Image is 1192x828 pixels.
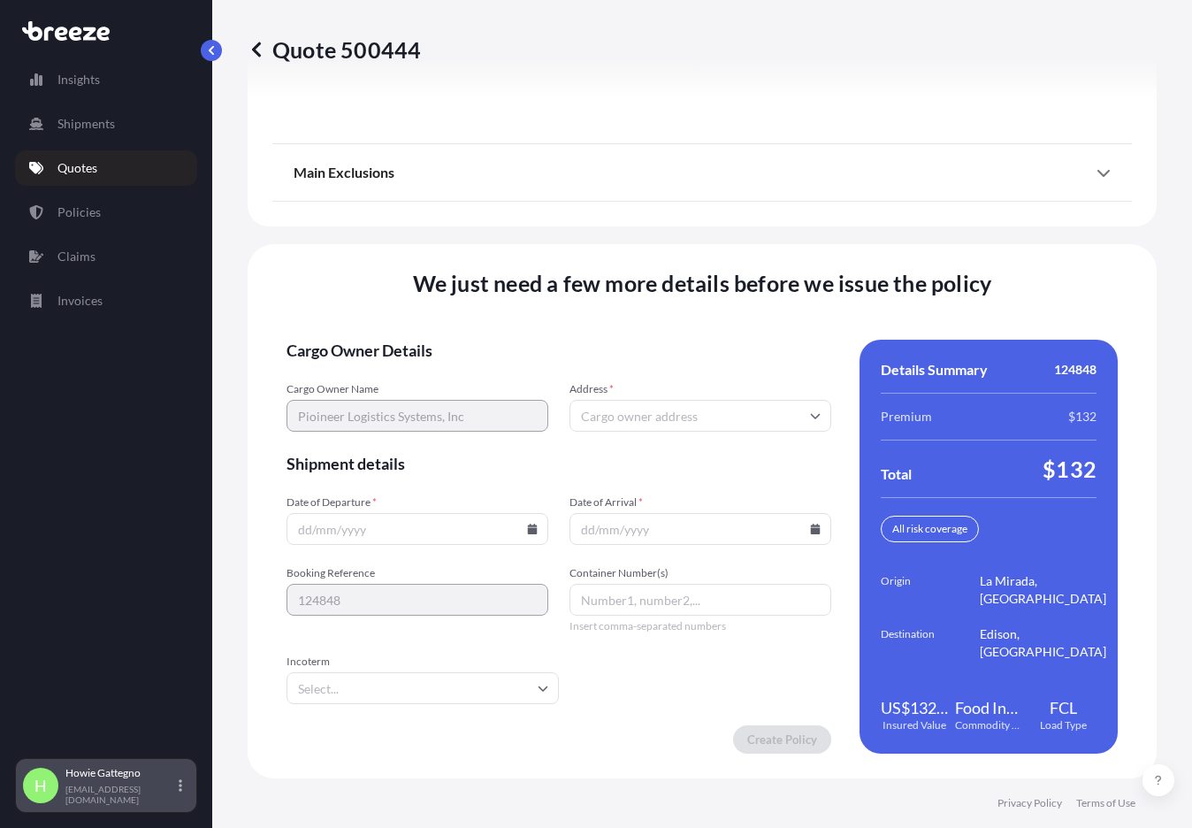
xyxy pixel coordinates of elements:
button: Create Policy [733,725,831,754]
span: Premium [881,408,932,425]
p: Quote 500444 [248,35,421,64]
p: Shipments [57,115,115,133]
div: Main Exclusions [294,151,1111,194]
a: Invoices [15,283,197,318]
span: Cargo Owner Details [287,340,831,361]
span: Total [881,465,912,483]
span: Booking Reference [287,566,548,580]
span: $132 [1043,455,1096,483]
input: Select... [287,672,559,704]
a: Privacy Policy [997,796,1062,810]
span: $132 [1068,408,1096,425]
p: Invoices [57,292,103,310]
a: Terms of Use [1076,796,1135,810]
p: Insights [57,71,100,88]
span: 124848 [1054,361,1096,379]
span: Details Summary [881,361,988,379]
p: Create Policy [747,731,817,748]
a: Claims [15,239,197,274]
span: La Mirada, [GEOGRAPHIC_DATA] [980,572,1106,608]
span: Origin [881,572,980,608]
span: Date of Arrival [569,495,831,510]
span: Commodity Category [955,718,1022,732]
input: Your internal reference [287,584,548,616]
p: Quotes [57,159,97,177]
span: Shipment details [287,453,831,474]
span: We just need a few more details before we issue the policy [413,269,992,297]
input: Cargo owner address [569,400,831,432]
a: Policies [15,195,197,230]
span: Main Exclusions [294,164,394,181]
div: All risk coverage [881,516,979,542]
span: Insert comma-separated numbers [569,619,831,633]
span: Insured Value [883,718,946,732]
span: Container Number(s) [569,566,831,580]
a: Shipments [15,106,197,142]
p: Howie Gattegno [65,766,175,780]
span: US$132,000.00 [881,697,948,718]
a: Quotes [15,150,197,186]
span: Destination [881,625,980,661]
input: Number1, number2,... [569,584,831,616]
span: Date of Departure [287,495,548,510]
span: Edison, [GEOGRAPHIC_DATA] [980,625,1106,661]
span: Cargo Owner Name [287,382,548,396]
span: FCL [1050,697,1077,718]
a: Insights [15,62,197,97]
span: Food Industry Residues: Expellers/Extraction Meal/Pellets [955,697,1022,718]
input: dd/mm/yyyy [569,513,831,545]
span: Address [569,382,831,396]
span: H [34,777,47,794]
span: Incoterm [287,655,559,669]
p: [EMAIL_ADDRESS][DOMAIN_NAME] [65,784,175,805]
p: Policies [57,203,101,221]
span: Load Type [1040,718,1087,732]
input: dd/mm/yyyy [287,513,548,545]
p: Claims [57,248,96,265]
